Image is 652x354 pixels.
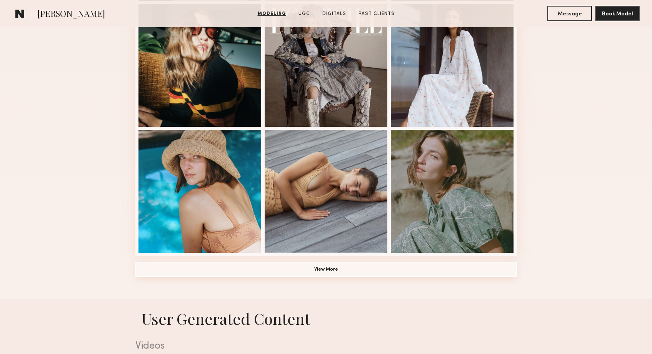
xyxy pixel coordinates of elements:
[135,262,517,277] button: View More
[129,308,523,329] h1: User Generated Content
[547,6,592,21] button: Message
[355,10,398,17] a: Past Clients
[37,8,105,21] span: [PERSON_NAME]
[595,6,640,21] button: Book Model
[255,10,289,17] a: Modeling
[135,341,517,351] div: Videos
[295,10,313,17] a: UGC
[319,10,349,17] a: Digitals
[595,10,640,17] a: Book Model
